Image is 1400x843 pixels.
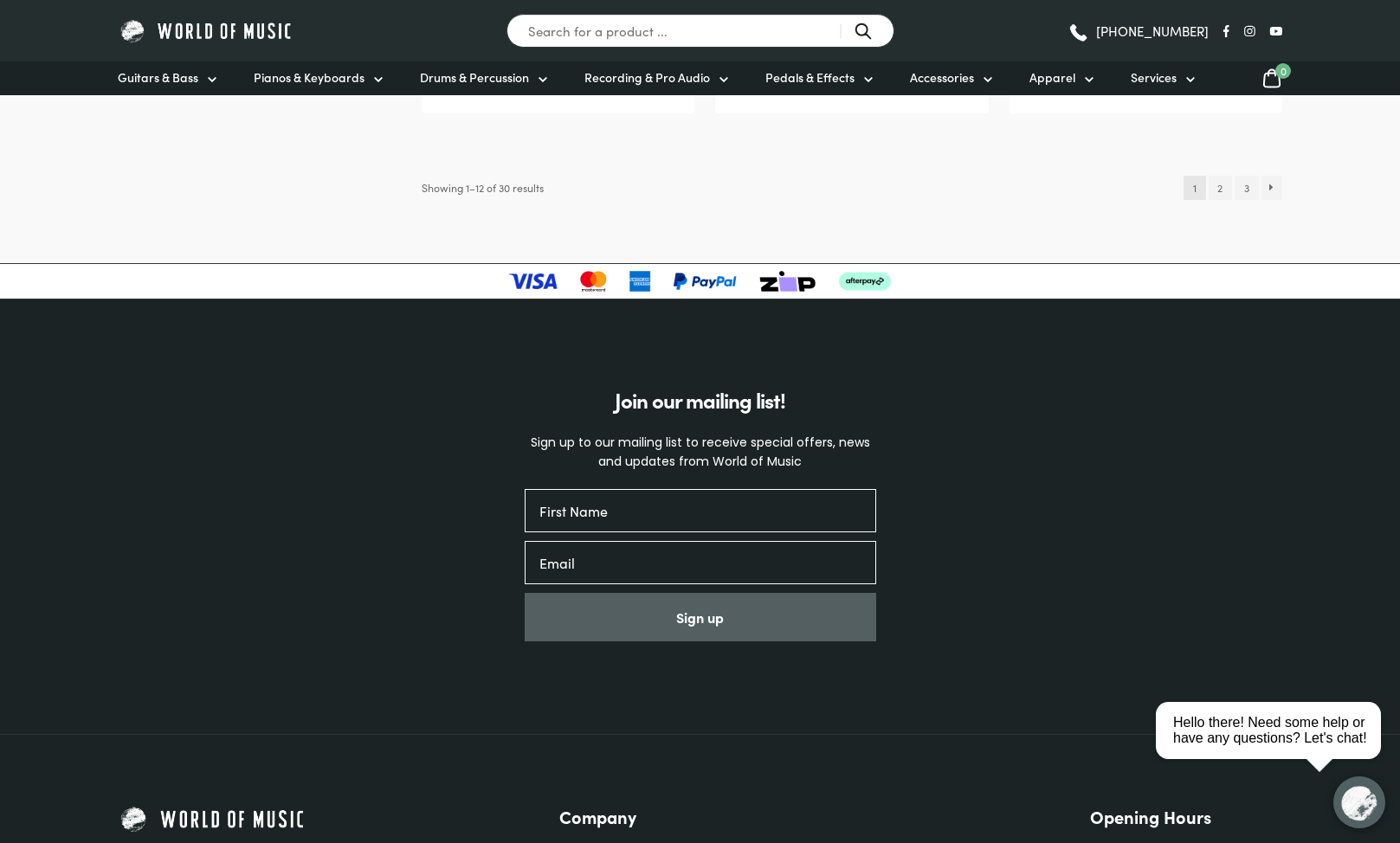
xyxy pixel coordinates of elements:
img: payment-logos-updated [509,271,891,292]
span: Pianos & Keyboards [254,68,365,87]
span: Drums & Percussion [420,68,529,87]
p: Showing 1–12 of 30 results [422,176,544,200]
a: → [1261,176,1283,200]
span: Accessories [910,68,974,87]
iframe: Chat with our support team [1149,653,1400,843]
span: Sign up to our mailing list to receive special offers, news and updates from World of Music [531,434,870,470]
span: [PHONE_NUMBER] [1096,24,1209,37]
input: Email [525,541,876,584]
span: Services [1131,68,1177,87]
input: First Name [525,489,876,532]
button: Sign up [525,593,876,641]
span: 0 [1275,63,1291,79]
img: World of Music [118,17,295,44]
img: World of Music [118,804,308,833]
span: Pedals & Effects [765,68,855,87]
h3: Company [559,804,842,828]
span: Guitars & Bass [118,68,198,87]
a: Page 3 [1235,176,1258,200]
h3: Opening Hours [1090,804,1282,828]
a: Page 2 [1209,176,1232,200]
nav: Product Pagination [1184,176,1282,200]
input: Search for a product ... [506,14,894,48]
span: Page 1 [1184,176,1205,200]
span: Apparel [1029,68,1075,87]
span: Recording & Pro Audio [584,68,710,87]
span: Join our mailing list! [615,385,785,414]
a: [PHONE_NUMBER] [1068,18,1209,44]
